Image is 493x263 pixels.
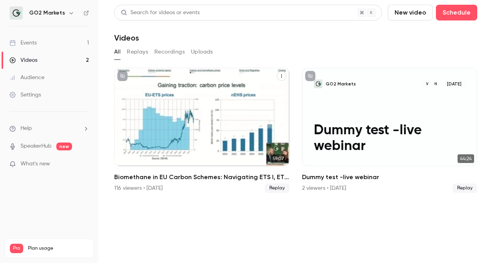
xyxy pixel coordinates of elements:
span: Plan usage [28,245,89,252]
span: Pro [10,244,23,253]
span: Replay [452,183,477,193]
span: 59:07 [270,154,286,163]
button: Schedule [436,5,477,20]
span: Replay [265,183,289,193]
iframe: Noticeable Trigger [80,161,89,168]
a: 59:07Biomethane in EU Carbon Schemes: Navigating ETS I, ETS II, and BEHG116 viewers • [DATE]Replay [114,68,289,193]
h2: Dummy test -live webinar [302,172,477,182]
span: What's new [20,160,50,168]
div: 2 viewers • [DATE] [302,184,346,192]
img: GO2 Markets [10,7,22,19]
span: 44:24 [458,154,474,163]
ul: Videos [114,68,477,193]
div: Videos [9,56,37,64]
div: N [431,79,440,89]
section: Videos [114,5,477,258]
button: Replays [127,46,148,58]
div: Settings [9,91,41,99]
li: Dummy test -live webinar [302,68,477,193]
a: Dummy test -live webinarGO2 MarketsNV[DATE]Dummy test -live webinar44:24Dummy test -live webinar2... [302,68,477,193]
a: SpeakerHub [20,142,52,150]
button: New video [388,5,433,20]
h2: Biomethane in EU Carbon Schemes: Navigating ETS I, ETS II, and BEHG [114,172,289,182]
button: Recordings [154,46,185,58]
div: V [423,79,432,89]
li: help-dropdown-opener [9,124,89,133]
span: new [56,143,72,150]
span: [DATE] [443,80,465,88]
button: Uploads [191,46,213,58]
button: unpublished [117,71,128,81]
span: Help [20,124,32,133]
img: Dummy test -live webinar [314,80,322,88]
h1: Videos [114,33,139,43]
li: Biomethane in EU Carbon Schemes: Navigating ETS I, ETS II, and BEHG [114,68,289,193]
div: Audience [9,74,44,81]
p: GO2 Markets [326,81,356,87]
button: unpublished [305,71,315,81]
p: Dummy test -live webinar [314,123,465,155]
div: Search for videos or events [121,9,200,17]
h6: GO2 Markets [29,9,65,17]
button: All [114,46,120,58]
div: 116 viewers • [DATE] [114,184,163,192]
div: Events [9,39,37,47]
